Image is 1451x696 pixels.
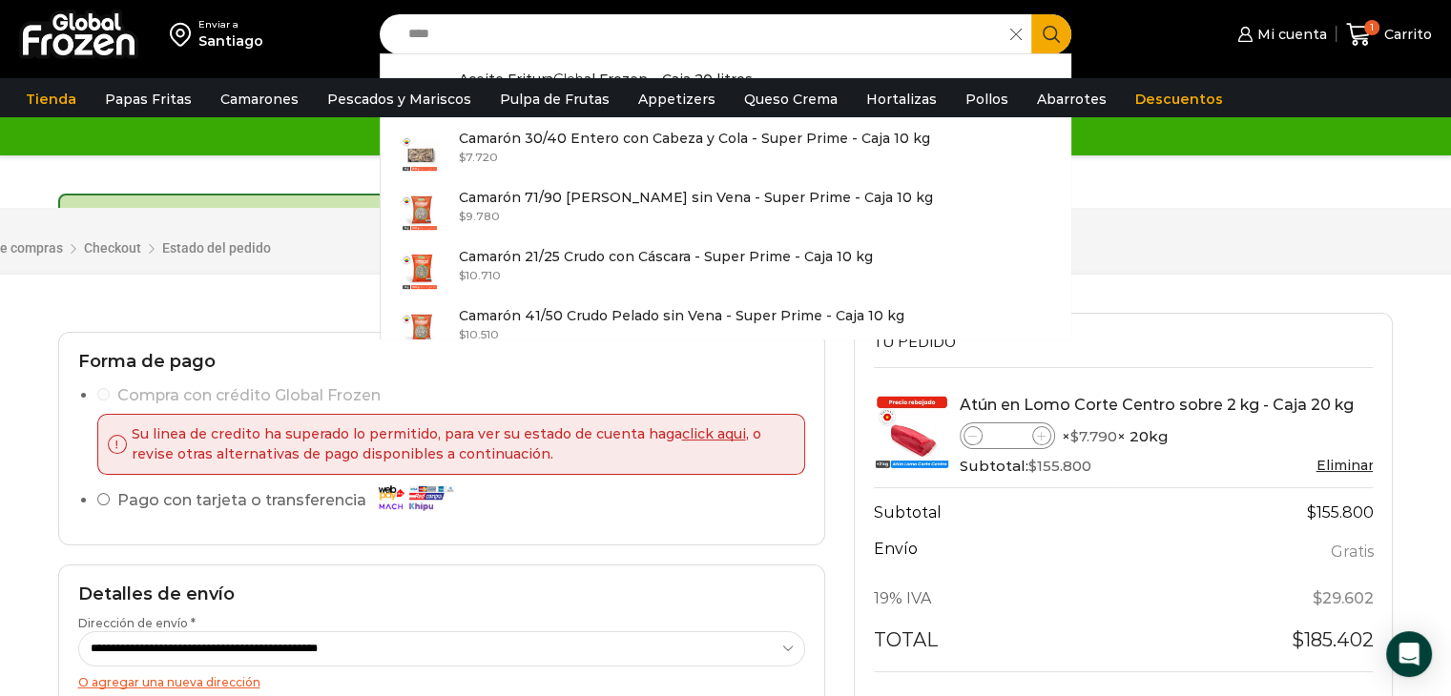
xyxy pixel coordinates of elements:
[95,81,201,117] a: Papas Fritas
[1312,589,1321,607] span: $
[1291,628,1303,651] span: $
[1291,628,1373,651] bdi: 185.402
[78,352,805,373] h2: Forma de pago
[78,615,805,666] label: Dirección de envío *
[459,209,500,223] bdi: 9.780
[983,424,1032,447] input: Product quantity
[553,71,584,89] strong: Glob
[1330,539,1373,566] label: Gratis
[1253,25,1327,44] span: Mi cuenta
[459,246,873,267] p: Camarón 21/25 Crudo con Cáscara - Super Prime - Caja 10 kg
[874,488,1118,535] th: Subtotal
[459,268,466,282] span: $
[78,584,805,605] h2: Detalles de envío
[459,187,933,208] p: Camarón 71/90 [PERSON_NAME] sin Vena - Super Prime - Caja 10 kg
[874,621,1118,670] th: Total
[16,81,86,117] a: Tienda
[1379,25,1432,44] span: Carrito
[1028,457,1037,475] span: $
[117,484,464,518] label: Pago con tarjeta o transferencia
[1070,427,1117,445] bdi: 7.790
[874,535,1118,578] th: Envío
[1316,457,1373,474] a: Eliminar
[960,422,1374,449] div: × × 20kg
[874,332,956,353] span: Tu pedido
[1306,503,1373,522] bdi: 155.800
[198,18,263,31] div: Enviar a
[78,675,260,689] a: O agregar una nueva dirección
[1027,81,1116,117] a: Abarrotes
[459,150,466,164] span: $
[459,128,930,149] p: Camarón 30/40 Entero con Cabeza y Cola - Super Prime - Caja 10 kg
[459,327,466,341] span: $
[874,578,1118,622] th: 19% IVA
[211,81,308,117] a: Camarones
[956,81,1018,117] a: Pollos
[1070,427,1079,445] span: $
[318,81,481,117] a: Pescados y Mariscos
[682,425,746,442] a: click aqui
[78,631,806,666] select: Dirección de envío *
[857,81,946,117] a: Hortalizas
[459,69,753,90] p: Aceite Fritura al Frozen – Caja 20 litros
[1346,12,1432,57] a: 1 Carrito
[198,31,263,51] div: Santiago
[372,481,458,514] img: Pago con tarjeta o transferencia
[170,18,198,51] img: address-field-icon.svg
[960,396,1354,414] a: Atún en Lomo Corte Centro sobre 2 kg - Caja 20 kg
[1306,503,1316,522] span: $
[1031,14,1071,54] button: Search button
[960,456,1374,477] div: Subtotal:
[629,81,725,117] a: Appetizers
[1312,589,1373,607] span: 29.602
[381,123,1071,182] a: Camarón 30/40 Entero con Cabeza y Cola - Super Prime - Caja 10 kg $7.720
[381,300,1071,359] a: Camarón 41/50 Crudo Pelado sin Vena - Super Prime - Caja 10 kg $10.510
[459,209,466,223] span: $
[459,150,498,164] bdi: 7.720
[381,241,1071,300] a: Camarón 21/25 Crudo con Cáscara - Super Prime - Caja 10 kg $10.710
[127,424,790,464] p: Su linea de credito ha superado lo permitido, para ver su estado de cuenta haga , o revise otras ...
[117,382,381,410] label: Compra con crédito Global Frozen
[459,268,501,282] bdi: 10.710
[735,81,847,117] a: Queso Crema
[381,64,1071,123] a: Aceite FrituraGlobal Frozen – Caja 20 litros $2.160
[1233,15,1326,53] a: Mi cuenta
[1386,631,1432,677] div: Open Intercom Messenger
[459,327,499,341] bdi: 10.510
[1028,457,1091,475] bdi: 155.800
[459,305,904,326] p: Camarón 41/50 Crudo Pelado sin Vena - Super Prime - Caja 10 kg
[1126,81,1233,117] a: Descuentos
[490,81,619,117] a: Pulpa de Frutas
[1364,20,1379,35] span: 1
[381,182,1071,241] a: Camarón 71/90 [PERSON_NAME] sin Vena - Super Prime - Caja 10 kg $9.780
